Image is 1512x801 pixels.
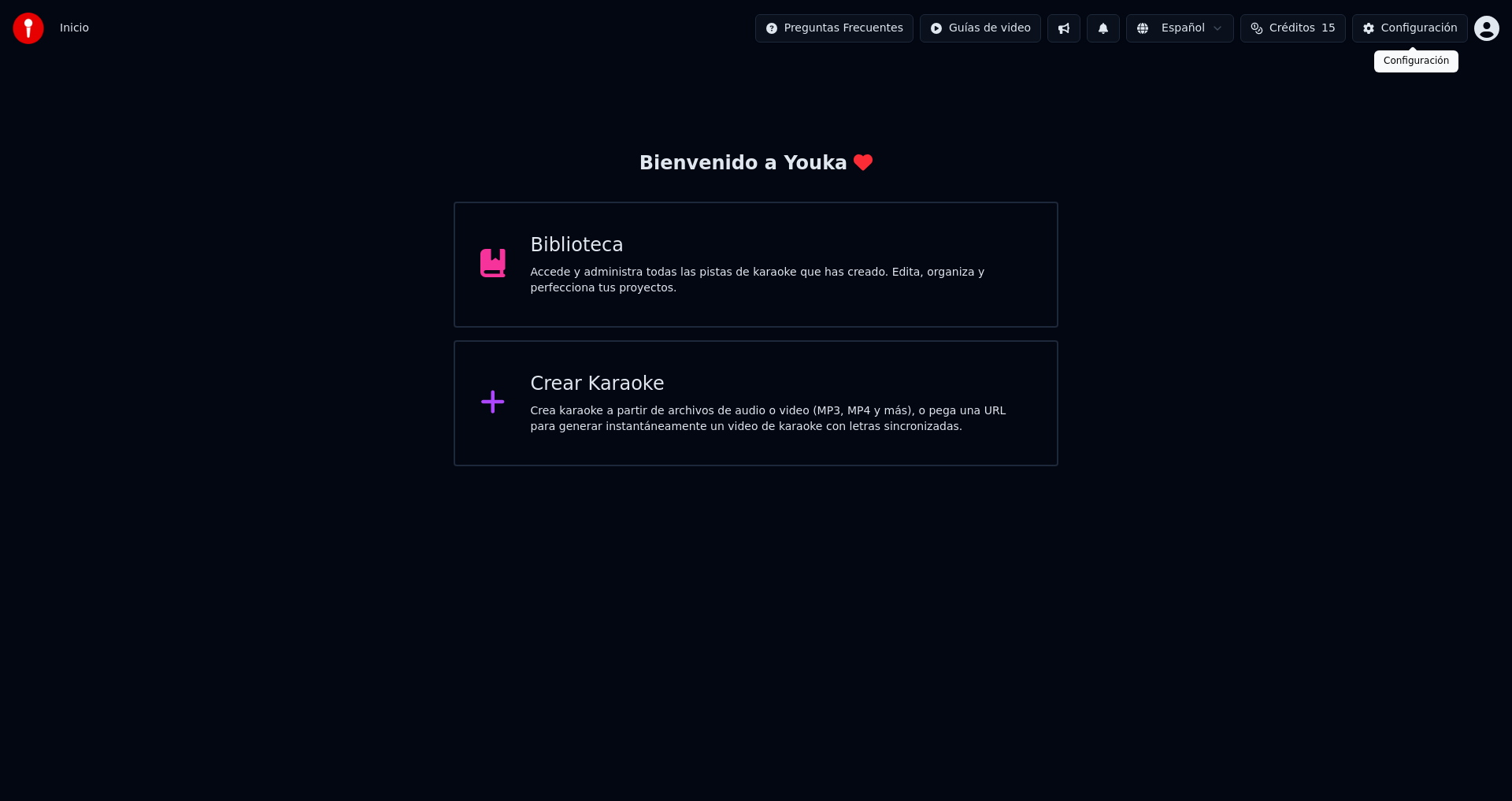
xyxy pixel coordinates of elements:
button: Créditos15 [1240,14,1346,43]
img: youka [13,13,44,44]
div: Configuración [1374,50,1458,72]
div: Crear Karaoke [531,372,1032,397]
button: Guías de video [920,14,1041,43]
div: Bienvenido a Youka [639,151,873,176]
span: Créditos [1269,20,1315,36]
span: 15 [1321,20,1336,36]
div: Crea karaoke a partir de archivos de audio o video (MP3, MP4 y más), o pega una URL para generar ... [531,403,1032,435]
span: Inicio [60,20,89,36]
button: Configuración [1352,14,1468,43]
div: Biblioteca [531,233,1032,258]
div: Accede y administra todas las pistas de karaoke que has creado. Edita, organiza y perfecciona tus... [531,265,1032,296]
button: Preguntas Frecuentes [755,14,913,43]
div: Configuración [1381,20,1458,36]
nav: breadcrumb [60,20,89,36]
